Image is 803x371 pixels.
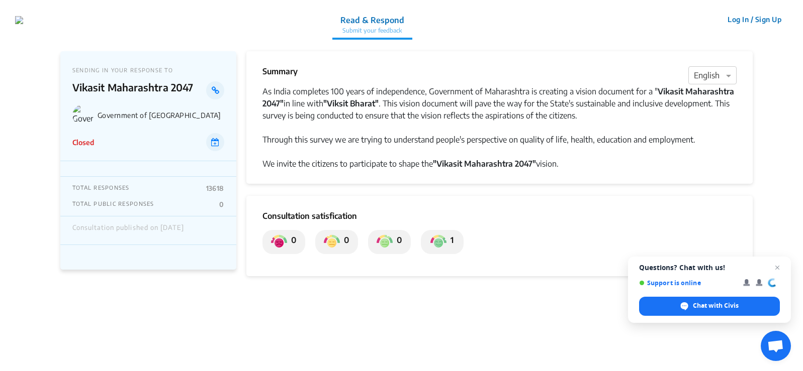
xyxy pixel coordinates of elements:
[639,264,780,272] span: Questions? Chat with us!
[721,12,788,27] button: Log In / Sign Up
[15,16,23,24] img: 7907nfqetxyivg6ubhai9kg9bhzr
[287,234,296,250] p: 0
[324,234,340,250] img: private_somewhat_dissatisfied.png
[262,85,737,121] div: As India completes 100 years of independence, Government of Maharashtra is creating a vision docu...
[262,158,737,170] div: We invite the citizens to participate to shape the vision.
[761,331,791,361] a: Open chat
[430,234,447,250] img: private_satisfied.png
[271,234,287,250] img: private_dissatisfied.png
[323,98,379,108] strong: "Viksit Bharat"
[693,301,739,310] span: Chat with Civis
[433,159,536,169] strong: "Vikasit Maharashtra 2047"
[72,200,154,208] p: TOTAL PUBLIC RESPONSES
[340,26,404,35] p: Submit your feedback
[639,297,780,316] span: Chat with Civis
[340,234,349,250] p: 0
[98,111,224,119] p: Government of [GEOGRAPHIC_DATA]
[262,134,737,146] div: Through this survey we are trying to understand people's perspective on quality of life, health, ...
[72,67,224,73] p: SENDING IN YOUR RESPONSE TO
[219,200,224,208] p: 0
[340,14,404,26] p: Read & Respond
[72,137,94,148] p: Closed
[72,224,184,237] div: Consultation published on [DATE]
[72,81,207,99] p: Vikasit Maharashtra 2047
[447,234,454,250] p: 1
[262,65,298,77] p: Summary
[72,104,94,126] img: Government of Maharashtra logo
[262,210,737,222] p: Consultation satisfication
[72,184,130,192] p: TOTAL RESPONSES
[393,234,402,250] p: 0
[639,279,736,287] span: Support is online
[377,234,393,250] img: private_somewhat_satisfied.png
[206,184,224,192] p: 13618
